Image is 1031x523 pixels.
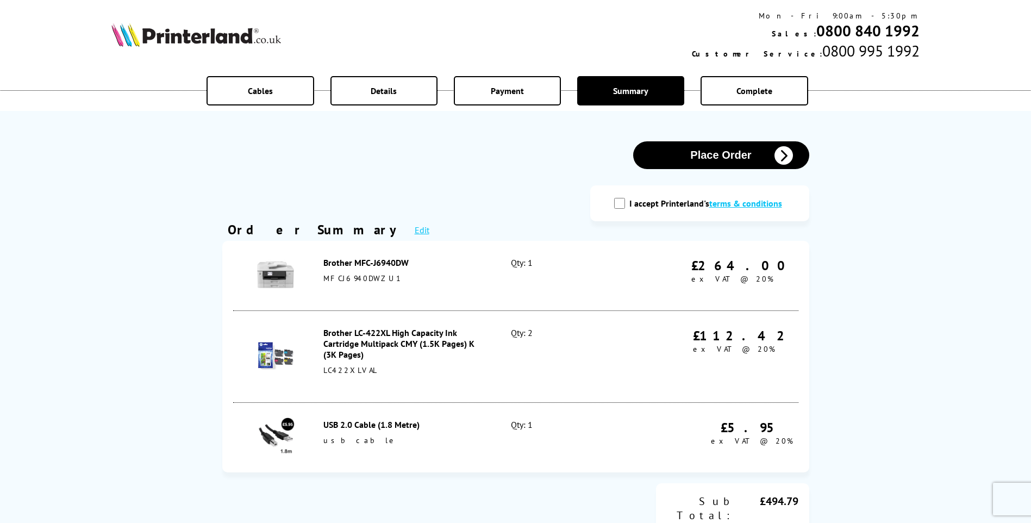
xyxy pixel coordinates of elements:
[822,41,920,61] span: 0800 995 1992
[692,49,822,59] span: Customer Service:
[511,419,623,456] div: Qty: 1
[228,221,404,238] div: Order Summary
[491,85,524,96] span: Payment
[633,141,809,169] button: Place Order
[711,436,793,446] span: ex VAT @ 20%
[667,494,733,522] div: Sub Total:
[323,257,488,268] div: Brother MFC-J6940DW
[691,257,793,274] div: £264.00
[323,435,488,445] div: usbcable
[733,494,798,522] div: £494.79
[415,225,429,235] a: Edit
[511,327,623,386] div: Qty: 2
[323,327,488,360] div: Brother LC-422XL High Capacity Ink Cartridge Multipack CMY (1.5K Pages) K (3K Pages)
[511,257,623,294] div: Qty: 1
[693,344,775,354] span: ex VAT @ 20%
[816,21,920,41] a: 0800 840 1992
[371,85,397,96] span: Details
[772,29,816,39] span: Sales:
[711,419,793,436] div: £5.95
[257,418,295,456] img: USB 2.0 Cable (1.8 Metre)
[248,85,273,96] span: Cables
[709,198,782,209] a: modal_tc
[693,327,793,344] div: £112.42
[257,256,295,294] img: Brother MFC-J6940DW
[323,419,488,430] div: USB 2.0 Cable (1.8 Metre)
[613,85,648,96] span: Summary
[257,337,295,375] img: Brother LC-422XL High Capacity Ink Cartridge Multipack CMY (1.5K Pages) K (3K Pages)
[736,85,772,96] span: Complete
[629,198,788,209] label: I accept Printerland's
[323,273,488,283] div: MFCJ6940DWZU1
[692,11,920,21] div: Mon - Fri 9:00am - 5:30pm
[323,365,488,375] div: LC422XLVAL
[111,23,281,47] img: Printerland Logo
[691,274,773,284] span: ex VAT @ 20%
